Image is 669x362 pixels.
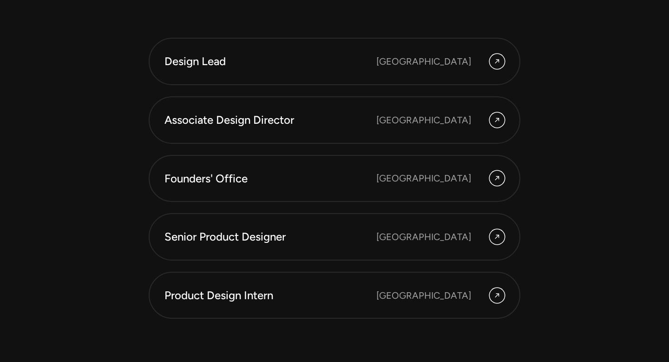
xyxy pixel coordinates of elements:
[164,54,376,69] div: Design Lead
[149,272,520,319] a: Product Design Intern [GEOGRAPHIC_DATA]
[149,38,520,85] a: Design Lead [GEOGRAPHIC_DATA]
[149,155,520,202] a: Founders' Office [GEOGRAPHIC_DATA]
[164,229,376,245] div: Senior Product Designer
[164,112,376,128] div: Associate Design Director
[376,113,471,127] div: [GEOGRAPHIC_DATA]
[164,288,376,303] div: Product Design Intern
[164,171,376,187] div: Founders' Office
[149,96,520,144] a: Associate Design Director [GEOGRAPHIC_DATA]
[376,288,471,302] div: [GEOGRAPHIC_DATA]
[149,213,520,261] a: Senior Product Designer [GEOGRAPHIC_DATA]
[376,230,471,244] div: [GEOGRAPHIC_DATA]
[376,54,471,68] div: [GEOGRAPHIC_DATA]
[376,171,471,185] div: [GEOGRAPHIC_DATA]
